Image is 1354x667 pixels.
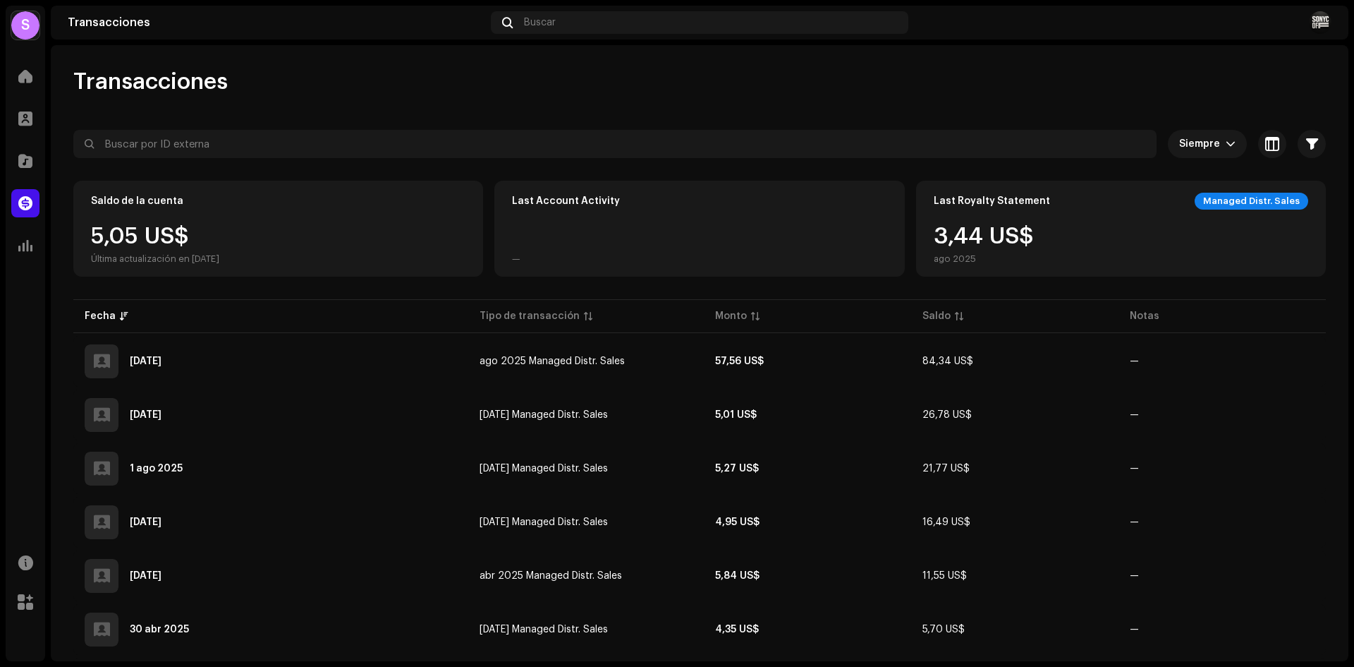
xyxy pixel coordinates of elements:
[934,196,1050,207] div: Last Royalty Statement
[922,517,970,527] span: 16,49 US$
[130,356,161,366] div: 2 oct 2025
[1226,130,1236,158] div: dropdown trigger
[130,517,161,527] div: 3 jul 2025
[73,130,1157,158] input: Buscar por ID externa
[1130,571,1139,581] re-a-table-badge: —
[1130,517,1139,527] re-a-table-badge: —
[715,517,760,527] strong: 4,95 US$
[1130,464,1139,474] re-a-table-badge: —
[1130,356,1139,366] re-a-table-badge: —
[91,196,183,207] div: Saldo de la cuenta
[130,410,161,420] div: 2 sept 2025
[922,625,965,635] span: 5,70 US$
[480,410,608,420] span: jul 2025 Managed Distr. Sales
[480,625,608,635] span: mar 2025 Managed Distr. Sales
[934,253,1034,265] div: ago 2025
[512,196,620,207] div: Last Account Activity
[130,625,189,635] div: 30 abr 2025
[922,571,967,581] span: 11,55 US$
[524,17,556,28] span: Buscar
[1309,11,1331,34] img: ac2d6ba7-6e03-4d56-b356-7b6d8d7d168b
[1130,410,1139,420] re-a-table-badge: —
[715,464,759,474] strong: 5,27 US$
[130,571,161,581] div: 1 jun 2025
[922,356,973,366] span: 84,34 US$
[480,571,622,581] span: abr 2025 Managed Distr. Sales
[715,571,760,581] strong: 5,84 US$
[715,356,764,366] strong: 57,56 US$
[1130,625,1139,635] re-a-table-badge: —
[73,68,228,96] span: Transacciones
[715,410,757,420] strong: 5,01 US$
[715,309,747,323] div: Monto
[480,309,580,323] div: Tipo de transacción
[480,517,608,527] span: may 2025 Managed Distr. Sales
[715,625,759,635] strong: 4,35 US$
[480,356,625,366] span: ago 2025 Managed Distr. Sales
[480,464,608,474] span: jun 2025 Managed Distr. Sales
[512,253,520,265] div: —
[130,464,183,474] div: 1 ago 2025
[1179,130,1226,158] span: Siempre
[922,464,970,474] span: 21,77 US$
[1195,193,1308,210] div: Managed Distr. Sales
[922,309,951,323] div: Saldo
[11,11,39,40] div: S
[922,410,972,420] span: 26,78 US$
[68,17,485,28] div: Transacciones
[91,253,219,265] div: Última actualización en [DATE]
[85,309,116,323] div: Fecha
